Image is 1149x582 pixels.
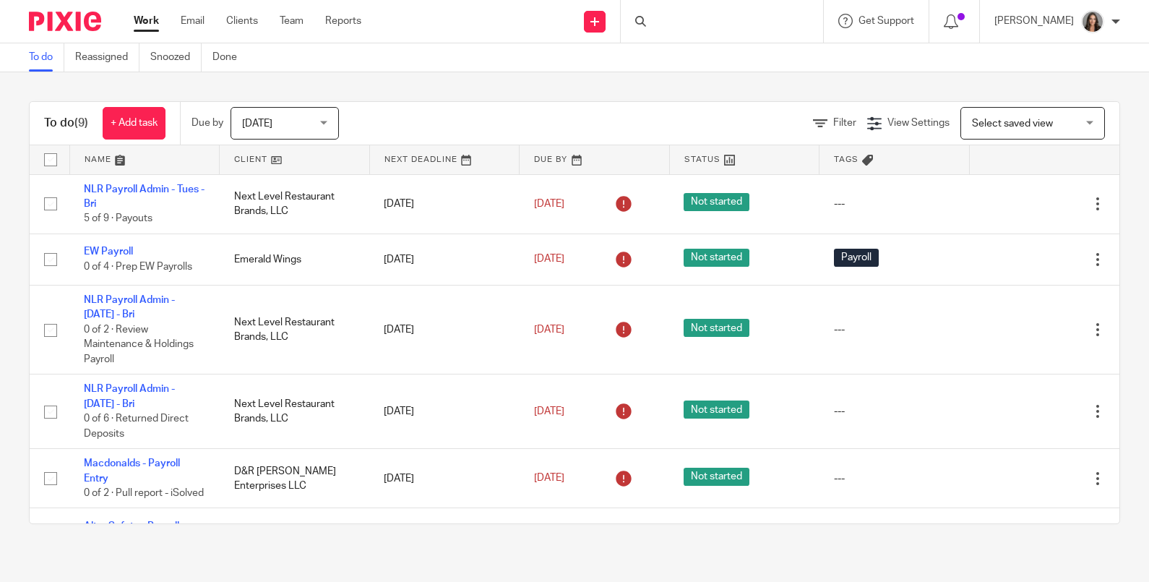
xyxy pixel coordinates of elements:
[834,197,955,211] div: ---
[150,43,202,72] a: Snoozed
[834,471,955,486] div: ---
[684,193,749,211] span: Not started
[833,118,856,128] span: Filter
[534,254,564,265] span: [DATE]
[220,174,370,234] td: Next Level Restaurant Brands, LLC
[684,249,749,267] span: Not started
[84,295,175,320] a: NLR Payroll Admin - [DATE] - Bri
[972,119,1053,129] span: Select saved view
[369,508,520,560] td: [DATE]
[220,375,370,449] td: Next Level Restaurant Brands, LLC
[84,325,194,364] span: 0 of 2 · Review Maintenance & Holdings Payroll
[369,286,520,375] td: [DATE]
[84,488,204,498] span: 0 of 2 · Pull report - iSolved
[534,474,564,484] span: [DATE]
[84,384,175,408] a: NLR Payroll Admin - [DATE] - Bri
[181,14,205,28] a: Email
[212,43,248,72] a: Done
[103,107,165,140] a: + Add task
[684,523,749,542] span: Not started
[325,14,361,28] a: Reports
[369,449,520,508] td: [DATE]
[75,43,139,72] a: Reassigned
[534,325,564,335] span: [DATE]
[534,406,564,416] span: [DATE]
[44,116,88,131] h1: To do
[887,118,950,128] span: View Settings
[684,401,749,419] span: Not started
[220,508,370,560] td: Altor Safety LLC
[84,414,189,439] span: 0 of 6 · Returned Direct Deposits
[84,521,179,531] a: Altor Safety - Payroll
[220,234,370,285] td: Emerald Wings
[1081,10,1104,33] img: headshot%20-%20work.jpg
[242,119,272,129] span: [DATE]
[280,14,304,28] a: Team
[369,375,520,449] td: [DATE]
[74,117,88,129] span: (9)
[84,213,152,223] span: 5 of 9 · Payouts
[220,286,370,375] td: Next Level Restaurant Brands, LLC
[84,247,133,257] a: EW Payroll
[84,262,192,272] span: 0 of 4 · Prep EW Payrolls
[858,16,914,26] span: Get Support
[369,174,520,234] td: [DATE]
[191,116,223,130] p: Due by
[220,449,370,508] td: D&R [PERSON_NAME] Enterprises LLC
[29,12,101,31] img: Pixie
[226,14,258,28] a: Clients
[994,14,1074,28] p: [PERSON_NAME]
[834,404,955,419] div: ---
[684,468,749,486] span: Not started
[534,199,564,209] span: [DATE]
[834,322,955,337] div: ---
[84,458,180,483] a: Macdonalds - Payroll Entry
[134,14,159,28] a: Work
[834,155,858,163] span: Tags
[29,43,64,72] a: To do
[369,234,520,285] td: [DATE]
[684,319,749,337] span: Not started
[84,184,205,209] a: NLR Payroll Admin - Tues - Bri
[834,249,879,267] span: Payroll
